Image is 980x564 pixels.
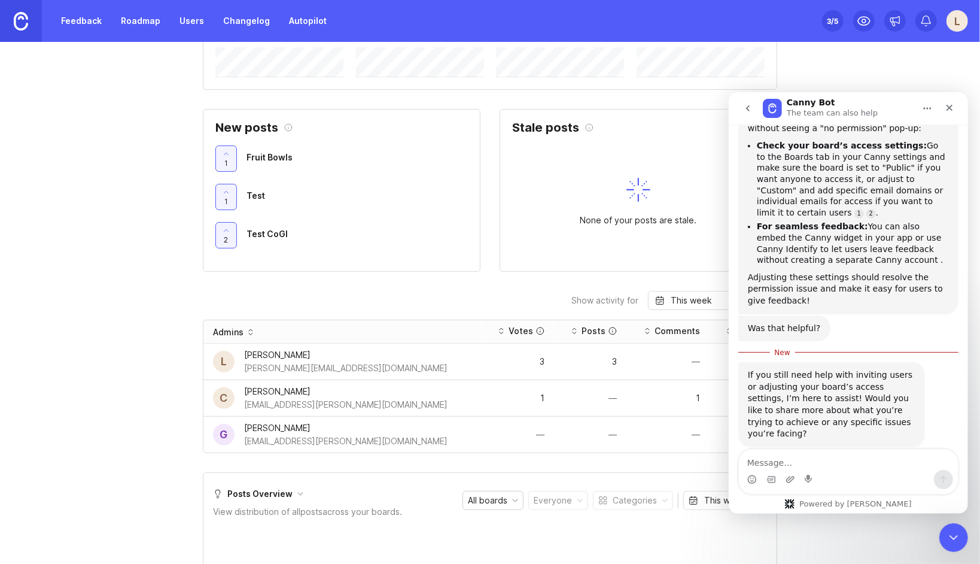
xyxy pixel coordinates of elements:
[216,10,277,32] a: Changelog
[246,229,288,239] span: Test CoGI
[224,158,228,168] span: 1
[719,430,768,439] div: —
[636,430,700,439] div: —
[19,383,28,392] button: Emoji picker
[491,394,545,402] div: 1
[246,190,265,201] span: Test
[10,270,196,355] div: If you still need help with inviting users or adjusting your board’s access settings, I’m here to...
[215,122,278,134] h2: New posts
[213,505,402,518] div: View distribution of all posts across your boards.
[580,214,697,227] div: None of your posts are stale.
[215,222,237,248] button: 2
[244,362,448,375] div: [PERSON_NAME][EMAIL_ADDRESS][DOMAIN_NAME]
[468,494,507,507] div: All boards
[244,435,448,448] div: [EMAIL_ADDRESS][PERSON_NAME][DOMAIN_NAME]
[946,10,968,32] button: L
[246,189,468,205] a: Test
[54,10,109,32] a: Feedback
[509,325,533,337] div: Votes
[655,325,700,337] div: Comments
[827,13,839,29] div: 3 /5
[244,422,448,435] div: [PERSON_NAME]
[822,10,844,32] button: 3/5
[671,294,712,307] div: This week
[491,430,545,439] div: —
[14,12,28,31] img: Canny Home
[564,394,617,402] div: —
[28,48,198,58] b: Check your board’s access settings:
[76,383,86,392] button: Start recording
[719,394,768,402] div: —
[126,117,135,126] a: Source reference 3144024:
[114,10,168,32] a: Roadmap
[704,494,745,507] div: This week
[564,357,617,366] div: 3
[57,383,66,392] button: Upload attachment
[729,92,968,514] iframe: Intercom live chat
[244,385,448,398] div: [PERSON_NAME]
[28,48,220,126] li: Go to the Boards tab in your Canny settings and make sure the board is set to "Public" if you wan...
[10,223,102,250] div: Was that helpful?
[636,394,700,402] div: 1
[224,196,228,207] span: 1
[246,152,293,162] span: Fruit Bowls
[534,494,572,507] div: Everyone
[282,10,334,32] a: Autopilot
[172,10,211,32] a: Users
[491,357,545,366] div: 3
[19,231,92,242] div: Was that helpful?
[244,348,448,362] div: [PERSON_NAME]
[613,494,657,507] div: Categories
[215,184,237,210] button: 1
[19,277,187,348] div: If you still need help with inviting users or adjusting your board’s access settings, I’m here to...
[10,270,230,381] div: Canny Bot says…
[28,129,220,173] li: You can also embed the Canny widget in your app or use Canny Identify to let users leave feedback...
[719,357,768,366] div: —
[213,326,244,338] div: Admins
[213,487,293,501] div: Posts Overview
[138,117,147,126] a: Source reference 10225443:
[246,151,468,167] a: Fruit Bowls
[246,228,468,244] a: Test CoGI
[205,378,224,397] button: Send a message…
[512,122,579,134] h2: Stale posts
[213,387,235,409] div: C
[213,351,235,372] div: L
[636,357,700,366] div: —
[215,145,237,172] button: 1
[571,296,638,305] div: Show activity for
[213,424,235,445] div: G
[10,357,229,378] textarea: Message…
[244,398,448,411] div: [EMAIL_ADDRESS][PERSON_NAME][DOMAIN_NAME]
[626,178,650,202] img: svg+xml;base64,PHN2ZyB3aWR0aD0iNDAiIGhlaWdodD0iNDAiIGZpbGw9Im5vbmUiIHhtbG5zPSJodHRwOi8vd3d3LnczLm...
[582,325,605,337] div: Posts
[224,235,229,245] span: 2
[939,523,968,552] iframe: Intercom live chat
[10,223,230,251] div: Canny Bot says…
[564,430,617,439] div: —
[19,180,220,215] div: Adjusting these settings should resolve the permission issue and make it easy for users to give f...
[38,383,47,392] button: Gif picker
[28,129,139,139] b: For seamless feedback:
